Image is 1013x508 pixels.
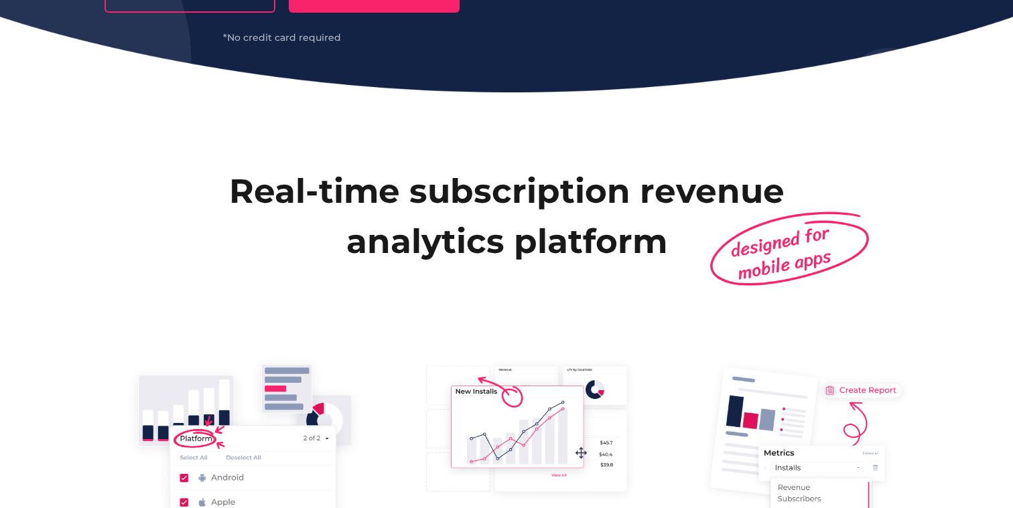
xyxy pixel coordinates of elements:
div: *No credit card required [105,33,460,42]
img: customizable-subscription-data-dashboard [406,353,647,505]
img: design-for-mobile-apps [703,201,875,295]
h2: Real-time subscription revenue analytics platform [125,166,888,266]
